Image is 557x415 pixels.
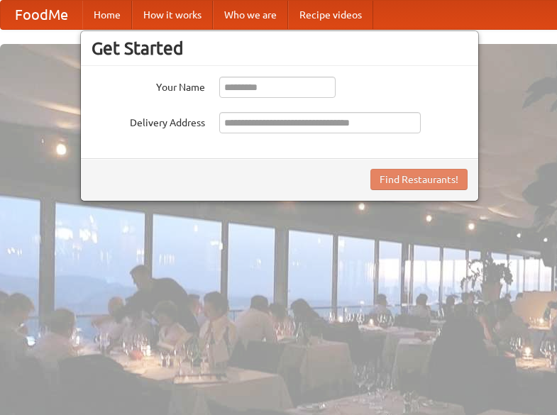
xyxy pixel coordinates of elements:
[1,1,82,29] a: FoodMe
[82,1,132,29] a: Home
[92,77,205,94] label: Your Name
[132,1,213,29] a: How it works
[92,38,468,59] h3: Get Started
[213,1,288,29] a: Who we are
[288,1,373,29] a: Recipe videos
[370,169,468,190] button: Find Restaurants!
[92,112,205,130] label: Delivery Address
